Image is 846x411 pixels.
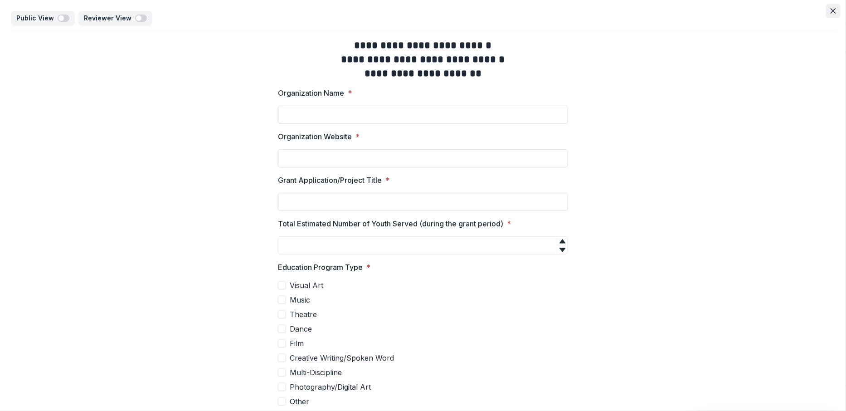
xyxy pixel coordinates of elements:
[290,382,371,392] span: Photography/Digital Art
[278,175,382,186] p: Grant Application/Project Title
[290,309,317,320] span: Theatre
[16,15,58,22] p: Public View
[11,11,75,25] button: Public View
[278,88,344,98] p: Organization Name
[290,367,342,378] span: Multi-Discipline
[290,323,312,334] span: Dance
[290,338,304,349] span: Film
[278,131,352,142] p: Organization Website
[290,280,323,291] span: Visual Art
[278,262,363,273] p: Education Program Type
[278,218,503,229] p: Total Estimated Number of Youth Served (during the grant period)
[78,11,152,25] button: Reviewer View
[84,15,135,22] p: Reviewer View
[290,396,309,407] span: Other
[290,294,310,305] span: Music
[290,352,394,363] span: Creative Writing/Spoken Word
[826,4,841,18] button: Close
